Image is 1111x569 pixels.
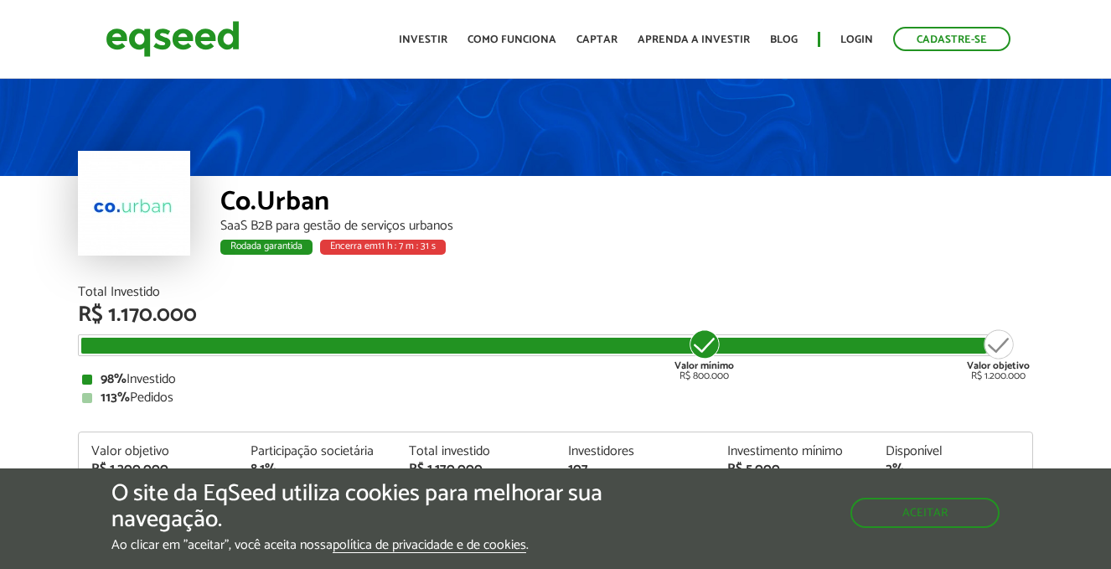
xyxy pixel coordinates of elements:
div: Disponível [886,445,1020,458]
strong: 113% [101,386,130,409]
div: Participação societária [251,445,385,458]
div: Total Investido [78,286,1033,299]
div: Investidores [568,445,702,458]
a: Blog [770,34,798,45]
div: R$ 1.170.000 [78,304,1033,326]
div: Co.Urban [220,189,1033,220]
div: Investido [82,373,1029,386]
a: Captar [576,34,618,45]
strong: Valor mínimo [674,358,734,374]
button: Aceitar [850,498,1000,528]
a: Investir [399,34,447,45]
div: R$ 800.000 [673,328,736,381]
div: Valor objetivo [91,445,225,458]
div: Investimento mínimo [727,445,861,458]
div: Encerra em [320,240,446,255]
div: SaaS B2B para gestão de serviços urbanos [220,220,1033,233]
img: EqSeed [106,17,240,61]
a: Login [840,34,873,45]
strong: 98% [101,368,127,391]
h5: O site da EqSeed utiliza cookies para melhorar sua navegação. [111,481,644,533]
a: Cadastre-se [893,27,1010,51]
div: R$ 1.200.000 [91,463,225,476]
p: Ao clicar em "aceitar", você aceita nossa . [111,537,644,553]
a: Como funciona [468,34,556,45]
div: Rodada garantida [220,240,313,255]
a: Aprenda a investir [638,34,750,45]
div: 2% [886,463,1020,476]
strong: Valor objetivo [967,358,1030,374]
div: 8,1% [251,463,385,476]
div: R$ 1.170.000 [409,463,543,476]
span: 11 h : 7 m : 31 s [378,238,436,254]
div: Total investido [409,445,543,458]
a: política de privacidade e de cookies [333,539,526,553]
div: R$ 5.000 [727,463,861,476]
div: R$ 1.200.000 [967,328,1030,381]
div: Pedidos [82,391,1029,405]
div: 107 [568,463,702,476]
